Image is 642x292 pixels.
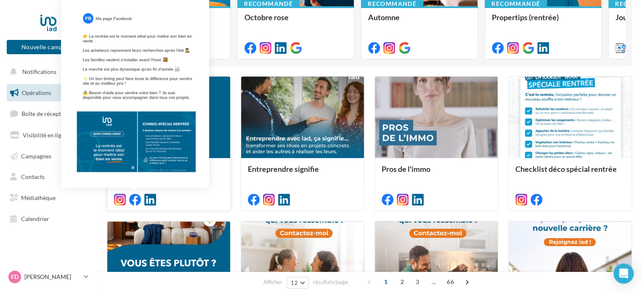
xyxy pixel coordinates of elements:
div: Propertips (Max) [121,13,223,30]
span: 2 [395,275,409,289]
div: Entreprendre signifie [248,165,357,182]
span: 1 [379,275,393,289]
a: Fd [PERSON_NAME] [7,269,90,285]
span: Opérations [22,89,51,96]
button: 12 [287,277,308,289]
a: Visibilité en ligne [5,126,92,144]
button: Notifications 8 [5,63,88,81]
div: mon conseil immo [114,165,223,182]
a: Médiathèque [5,189,92,207]
span: Visibilité en ligne [23,132,68,139]
a: Opérations [5,84,92,102]
div: Automne [368,13,471,30]
span: ... [427,275,440,289]
a: Campagnes [5,147,92,165]
span: Campagnes [21,152,51,159]
span: Médiathèque [21,194,56,201]
span: Boîte de réception [21,110,69,117]
div: 8 [79,69,85,76]
div: Octobre rose [244,13,347,30]
span: 3 [411,275,424,289]
span: Notifications [22,68,56,75]
div: Open Intercom Messenger [613,263,634,284]
p: [PERSON_NAME] [24,273,80,281]
div: Checklist déco spécial rentrée [515,165,625,182]
a: Calendrier [5,210,92,228]
span: résultats/page [313,278,348,286]
div: Propertips (rentrée) [492,13,594,30]
div: Pros de l'immo [382,165,491,182]
a: Contacts [5,168,92,186]
span: Calendrier [21,215,49,222]
span: Afficher [263,278,282,286]
span: 12 [291,279,298,286]
span: Contacts [21,173,45,180]
span: 66 [443,275,457,289]
a: Boîte de réception13 [5,105,92,123]
button: Nouvelle campagne [7,40,90,54]
div: 13 [77,111,87,118]
span: Fd [11,273,19,281]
